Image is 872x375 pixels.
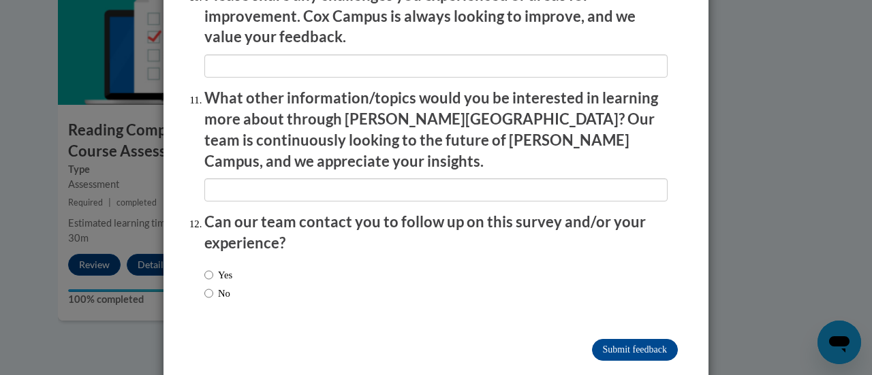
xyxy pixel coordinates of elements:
input: No [204,286,213,301]
p: What other information/topics would you be interested in learning more about through [PERSON_NAME... [204,88,668,172]
label: No [204,286,230,301]
p: Can our team contact you to follow up on this survey and/or your experience? [204,212,668,254]
input: Yes [204,267,213,282]
label: Yes [204,267,232,282]
input: Submit feedback [592,339,678,361]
